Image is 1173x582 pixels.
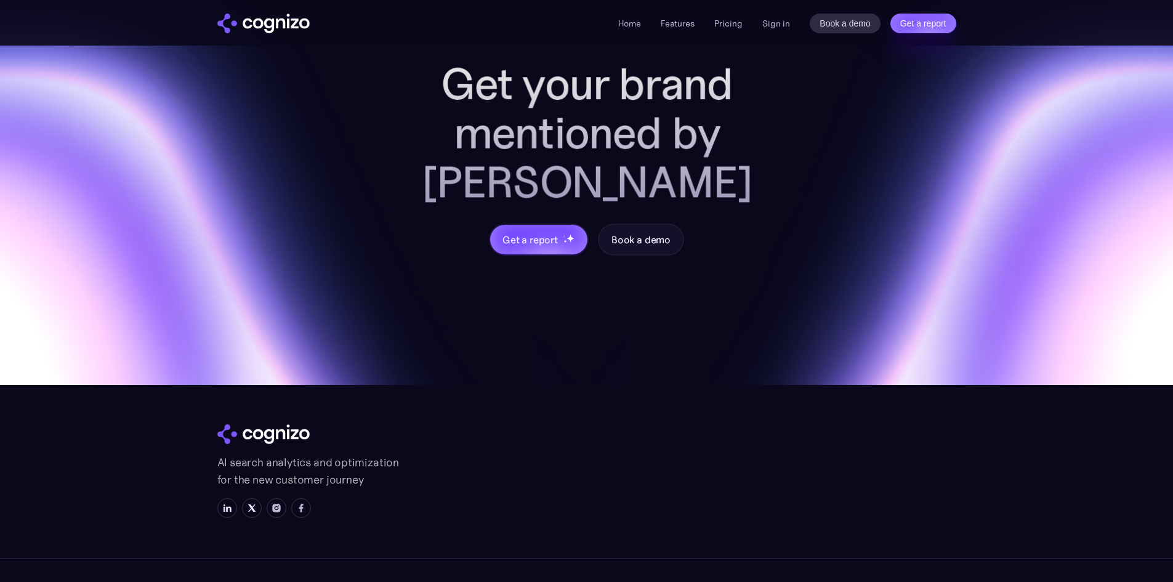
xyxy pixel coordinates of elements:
[611,232,671,247] div: Book a demo
[714,18,743,29] a: Pricing
[890,14,956,33] a: Get a report
[217,14,310,33] a: home
[566,234,574,242] img: star
[618,18,641,29] a: Home
[222,503,232,513] img: LinkedIn icon
[390,59,783,206] h2: Get your brand mentioned by [PERSON_NAME]
[217,424,310,444] img: cognizo logo
[489,224,589,256] a: Get a reportstarstarstar
[217,454,402,488] p: AI search analytics and optimization for the new customer journey
[502,232,558,247] div: Get a report
[563,240,568,244] img: star
[217,14,310,33] img: cognizo logo
[661,18,695,29] a: Features
[563,235,565,237] img: star
[762,16,790,31] a: Sign in
[810,14,881,33] a: Book a demo
[598,224,684,256] a: Book a demo
[247,503,257,513] img: X icon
